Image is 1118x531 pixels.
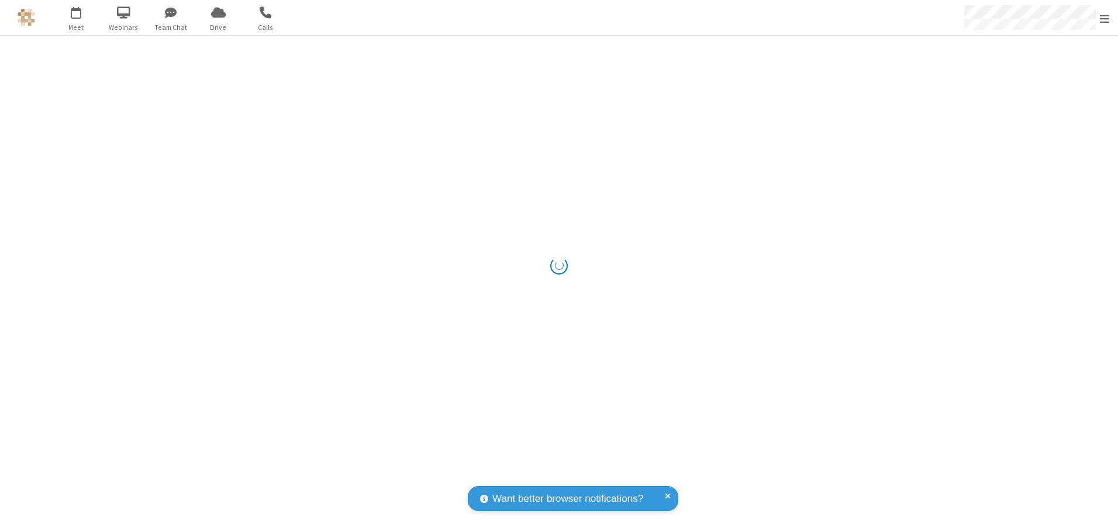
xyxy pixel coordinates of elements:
[196,22,240,33] span: Drive
[149,22,193,33] span: Team Chat
[102,22,146,33] span: Webinars
[244,22,288,33] span: Calls
[492,491,643,506] span: Want better browser notifications?
[18,9,35,26] img: QA Selenium DO NOT DELETE OR CHANGE
[54,22,98,33] span: Meet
